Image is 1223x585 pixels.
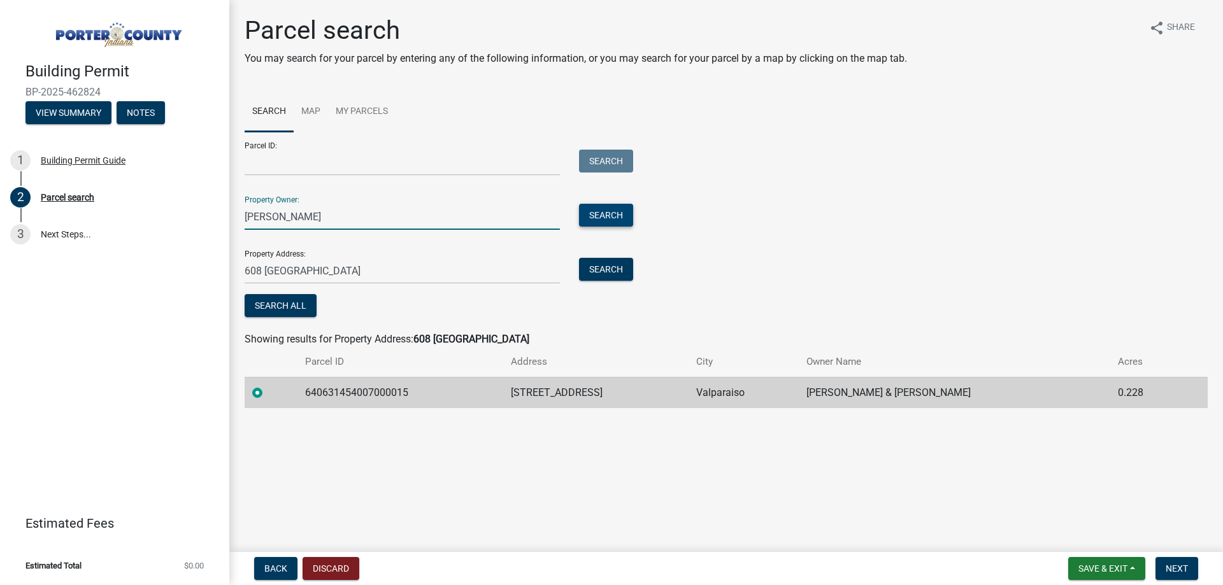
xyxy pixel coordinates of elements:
wm-modal-confirm: Notes [117,108,165,118]
a: My Parcels [328,92,396,132]
a: Search [245,92,294,132]
div: Parcel search [41,193,94,202]
td: [STREET_ADDRESS] [503,377,689,408]
img: Porter County, Indiana [25,13,209,49]
h1: Parcel search [245,15,907,46]
td: Valparaiso [689,377,799,408]
a: Map [294,92,328,132]
p: You may search for your parcel by entering any of the following information, or you may search fo... [245,51,907,66]
i: share [1149,20,1164,36]
a: Estimated Fees [10,511,209,536]
div: 3 [10,224,31,244]
div: Showing results for Property Address: [245,332,1208,347]
button: Search [579,204,633,227]
div: 1 [10,150,31,171]
button: Search [579,150,633,173]
th: Owner Name [799,347,1110,377]
td: [PERSON_NAME] & [PERSON_NAME] [799,377,1110,408]
button: Notes [117,101,165,124]
wm-modal-confirm: Summary [25,108,111,118]
button: View Summary [25,101,111,124]
h4: Building Permit [25,62,219,81]
span: Save & Exit [1078,563,1127,574]
th: City [689,347,799,377]
button: Discard [303,557,359,580]
button: Back [254,557,297,580]
td: 0.228 [1110,377,1181,408]
span: Next [1166,563,1188,574]
strong: 608 [GEOGRAPHIC_DATA] [413,333,529,345]
button: Next [1155,557,1198,580]
span: $0.00 [184,561,204,570]
th: Acres [1110,347,1181,377]
button: Save & Exit [1068,557,1145,580]
th: Parcel ID [297,347,503,377]
button: shareShare [1139,15,1205,40]
span: Share [1167,20,1195,36]
span: BP-2025-462824 [25,86,204,98]
div: Building Permit Guide [41,156,125,165]
button: Search [579,258,633,281]
button: Search All [245,294,317,317]
span: Back [264,563,287,574]
span: Estimated Total [25,561,82,570]
div: 2 [10,187,31,208]
th: Address [503,347,689,377]
td: 640631454007000015 [297,377,503,408]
